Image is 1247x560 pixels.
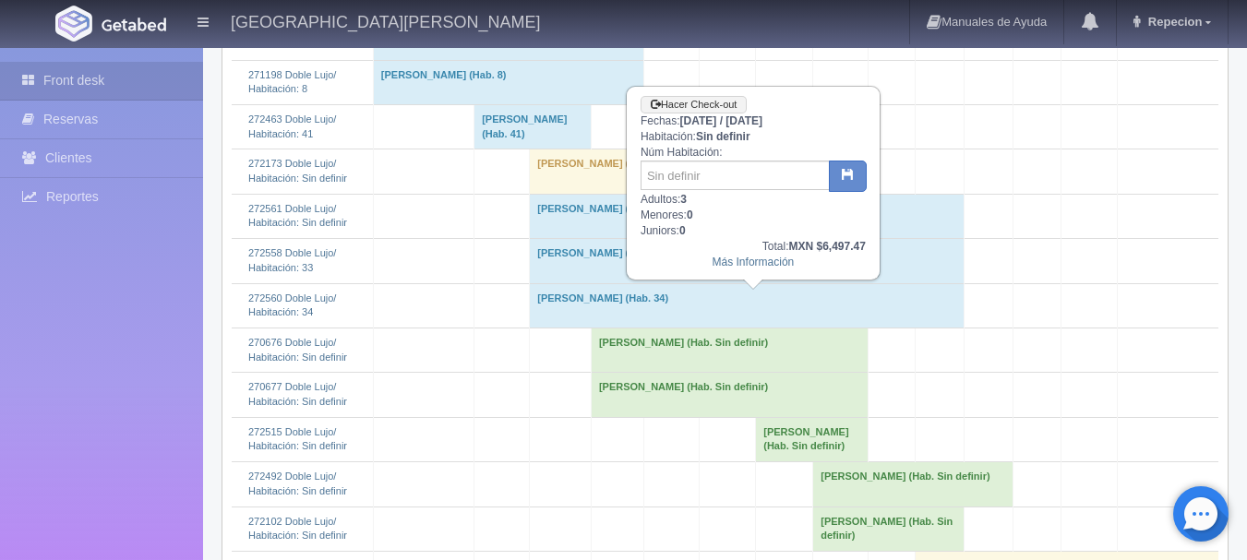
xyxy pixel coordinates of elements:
td: [PERSON_NAME] (Hab. 8) [373,60,643,104]
td: [PERSON_NAME] (Hab. Sin definir) [756,417,869,461]
b: [DATE] / [DATE] [680,114,763,127]
img: Getabed [55,6,92,42]
td: [PERSON_NAME] (Hab. 41) [474,104,592,149]
a: 272492 Doble Lujo/Habitación: Sin definir [248,471,347,496]
td: [PERSON_NAME] (Hab. Sin definir) [813,462,1013,506]
a: 270676 Doble Lujo/Habitación: Sin definir [248,337,347,363]
a: 272515 Doble Lujo/Habitación: Sin definir [248,426,347,452]
td: [PERSON_NAME] (Hab. Sin definir) [591,328,868,372]
h4: [GEOGRAPHIC_DATA][PERSON_NAME] [231,9,540,32]
a: 271199 Doble Lujo/Habitación: 7 [248,24,336,50]
b: 3 [680,193,687,206]
a: Más Información [713,256,795,268]
span: Repecion [1144,15,1203,29]
b: 0 [679,224,686,237]
input: Sin definir [641,161,830,190]
div: Total: [641,239,866,255]
img: Getabed [102,18,166,31]
a: 272560 Doble Lujo/Habitación: 34 [248,292,336,318]
a: 272561 Doble Lujo/Habitación: Sin definir [248,203,347,229]
td: [PERSON_NAME] (Hab. Sin definir) [591,373,868,417]
td: [PERSON_NAME] (Hab. Sin definir) [530,149,756,194]
a: 272558 Doble Lujo/Habitación: 33 [248,247,336,273]
td: [PERSON_NAME] (Hab. Sin definir) [530,194,965,238]
a: 272173 Doble Lujo/Habitación: Sin definir [248,158,347,184]
a: 270677 Doble Lujo/Habitación: Sin definir [248,381,347,407]
a: Hacer Check-out [641,96,748,113]
b: MXN $6,497.47 [789,240,866,253]
div: Fechas: Habitación: Núm Habitación: Adultos: Menores: Juniors: [628,88,879,279]
td: [PERSON_NAME] (Hab. Sin definir) [813,506,965,551]
a: 271198 Doble Lujo/Habitación: 8 [248,69,336,95]
a: 272463 Doble Lujo/Habitación: 41 [248,113,336,139]
b: 0 [687,209,693,221]
td: [PERSON_NAME] (Hab. 34) [530,283,965,328]
td: [PERSON_NAME] (Hab. 33) [530,239,965,283]
b: Sin definir [696,130,750,143]
a: 272102 Doble Lujo/Habitación: Sin definir [248,516,347,542]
